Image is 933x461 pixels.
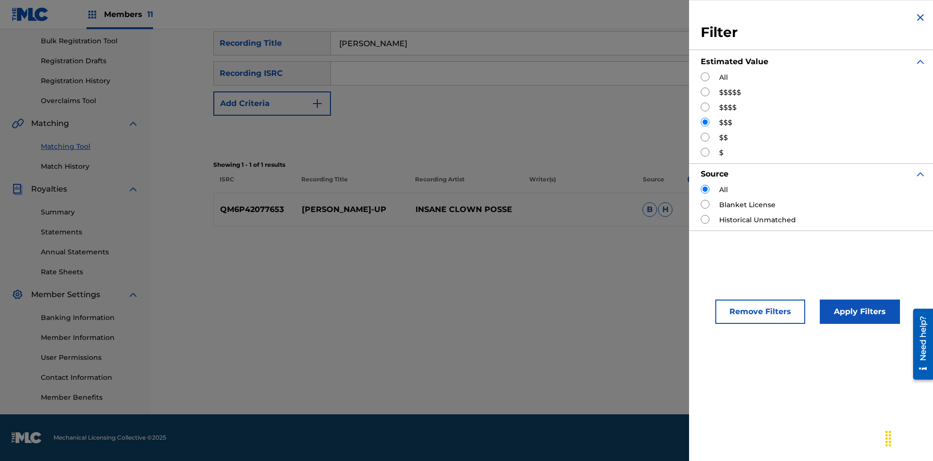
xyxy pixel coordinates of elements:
a: Rate Sheets [41,267,139,277]
span: ? [688,175,696,184]
img: expand [915,168,926,180]
label: $$$ [719,118,732,128]
label: Blanket License [719,200,776,210]
span: 11 [147,10,153,19]
img: Matching [12,118,24,129]
a: Summary [41,207,139,217]
span: H [658,202,673,217]
a: Annual Statements [41,247,139,257]
img: 9d2ae6d4665cec9f34b9.svg [311,98,323,109]
button: Add Criteria [213,91,331,116]
img: expand [915,56,926,68]
strong: Source [701,169,728,178]
div: Drag [881,424,896,453]
img: expand [127,183,139,195]
p: Writer(s) [522,175,636,193]
a: Contact Information [41,372,139,383]
p: Recording Title [295,175,409,193]
button: Remove Filters [715,300,805,324]
p: ISRC [213,175,295,193]
p: INSANE CLOWN POSSE [409,204,522,215]
p: Recording Artist [409,175,522,193]
a: Match History [41,161,139,172]
img: Top Rightsholders [86,9,98,20]
a: Registration History [41,76,139,86]
a: Bulk Registration Tool [41,36,139,46]
img: logo [12,432,42,443]
a: User Permissions [41,353,139,363]
label: All [719,185,728,195]
a: Matching Tool [41,142,139,152]
img: expand [127,289,139,301]
img: close [915,12,926,23]
iframe: Resource Center [906,305,933,385]
span: Member Settings [31,289,100,301]
p: [PERSON_NAME]-UP [295,204,409,215]
span: Members [104,9,153,20]
a: Overclaims Tool [41,96,139,106]
span: Royalties [31,183,67,195]
form: Search Form [213,31,870,155]
span: Mechanical Licensing Collective © 2025 [53,433,166,442]
h3: Filter [701,24,926,41]
label: $$$$$ [719,88,741,98]
a: Statements [41,227,139,237]
label: All [719,72,728,83]
img: MLC Logo [12,7,49,21]
button: Apply Filters [820,300,900,324]
span: Matching [31,118,69,129]
p: QM6P42077653 [214,204,295,215]
label: Historical Unmatched [719,215,796,225]
a: Member Information [41,333,139,343]
iframe: Chat Widget [884,414,933,461]
img: expand [127,118,139,129]
img: Member Settings [12,289,23,301]
p: Source [643,175,664,193]
a: Banking Information [41,313,139,323]
a: Registration Drafts [41,56,139,66]
label: $$ [719,133,728,143]
img: Royalties [12,183,23,195]
p: Showing 1 - 1 of 1 results [213,160,870,169]
label: $ [719,148,724,158]
a: Member Benefits [41,392,139,403]
label: $$$$ [719,103,737,113]
span: B [642,202,657,217]
strong: Estimated Value [701,57,768,66]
